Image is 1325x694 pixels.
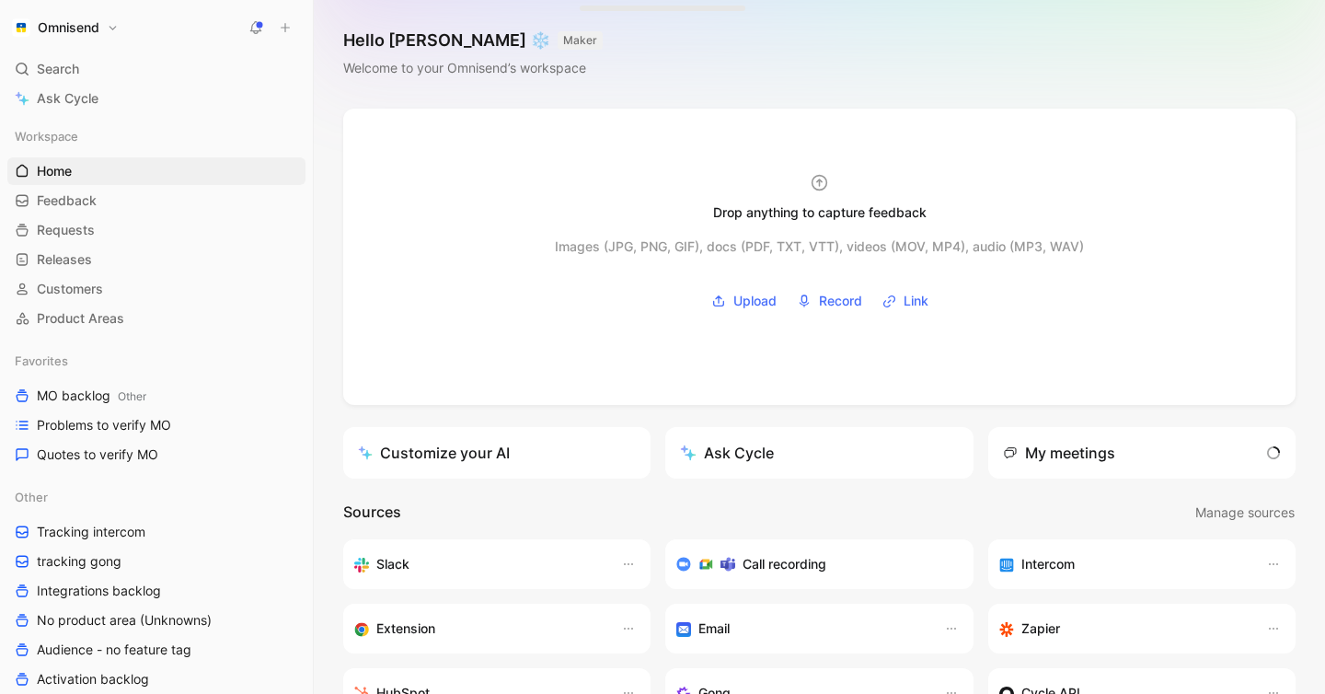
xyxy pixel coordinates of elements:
[999,618,1248,640] div: Capture feedback from thousands of sources with Zapier (survey results, recordings, sheets, etc).
[37,58,79,80] span: Search
[37,280,103,298] span: Customers
[37,523,145,541] span: Tracking intercom
[343,29,603,52] h1: Hello [PERSON_NAME] ❄️
[819,290,862,312] span: Record
[37,611,212,630] span: No product area (Unknowns)
[15,352,68,370] span: Favorites
[7,275,305,303] a: Customers
[7,122,305,150] div: Workspace
[7,411,305,439] a: Problems to verify MO
[743,553,826,575] h3: Call recording
[7,518,305,546] a: Tracking intercom
[904,290,928,312] span: Link
[37,387,146,406] span: MO backlog
[1021,618,1060,640] h3: Zapier
[354,553,603,575] div: Sync your customers, send feedback and get updates in Slack
[376,553,409,575] h3: Slack
[1194,501,1296,525] button: Manage sources
[7,55,305,83] div: Search
[7,246,305,273] a: Releases
[37,445,158,464] span: Quotes to verify MO
[7,577,305,605] a: Integrations backlog
[790,287,869,315] button: Record
[354,618,603,640] div: Capture feedback from anywhere on the web
[37,582,161,600] span: Integrations backlog
[7,216,305,244] a: Requests
[7,85,305,112] a: Ask Cycle
[733,290,777,312] span: Upload
[676,553,947,575] div: Record & transcribe meetings from Zoom, Meet & Teams.
[7,347,305,375] div: Favorites
[37,416,171,434] span: Problems to verify MO
[665,427,973,479] button: Ask Cycle
[15,127,78,145] span: Workspace
[37,221,95,239] span: Requests
[680,442,774,464] div: Ask Cycle
[555,236,1084,258] div: Images (JPG, PNG, GIF), docs (PDF, TXT, VTT), videos (MOV, MP4), audio (MP3, WAV)
[676,618,925,640] div: Forward emails to your feedback inbox
[7,483,305,511] div: Other
[376,618,435,640] h3: Extension
[7,305,305,332] a: Product Areas
[7,665,305,693] a: Activation backlog
[343,501,401,525] h2: Sources
[37,670,149,688] span: Activation backlog
[37,641,191,659] span: Audience - no feature tag
[7,441,305,468] a: Quotes to verify MO
[37,162,72,180] span: Home
[7,607,305,634] a: No product area (Unknowns)
[705,287,783,315] button: Upload
[12,18,30,37] img: Omnisend
[1195,502,1295,524] span: Manage sources
[7,15,123,40] button: OmnisendOmnisend
[37,552,121,571] span: tracking gong
[999,553,1248,575] div: Sync your customers, send feedback and get updates in Intercom
[15,488,48,506] span: Other
[7,187,305,214] a: Feedback
[343,57,603,79] div: Welcome to your Omnisend’s workspace
[713,202,927,224] div: Drop anything to capture feedback
[38,19,99,36] h1: Omnisend
[37,191,97,210] span: Feedback
[876,287,935,315] button: Link
[7,382,305,410] a: MO backlogOther
[118,389,146,403] span: Other
[358,442,510,464] div: Customize your AI
[7,548,305,575] a: tracking gong
[37,309,124,328] span: Product Areas
[37,87,98,110] span: Ask Cycle
[698,618,730,640] h3: Email
[7,157,305,185] a: Home
[37,250,92,269] span: Releases
[1003,442,1115,464] div: My meetings
[343,427,651,479] a: Customize your AI
[1021,553,1075,575] h3: Intercom
[558,31,603,50] button: MAKER
[7,636,305,664] a: Audience - no feature tag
